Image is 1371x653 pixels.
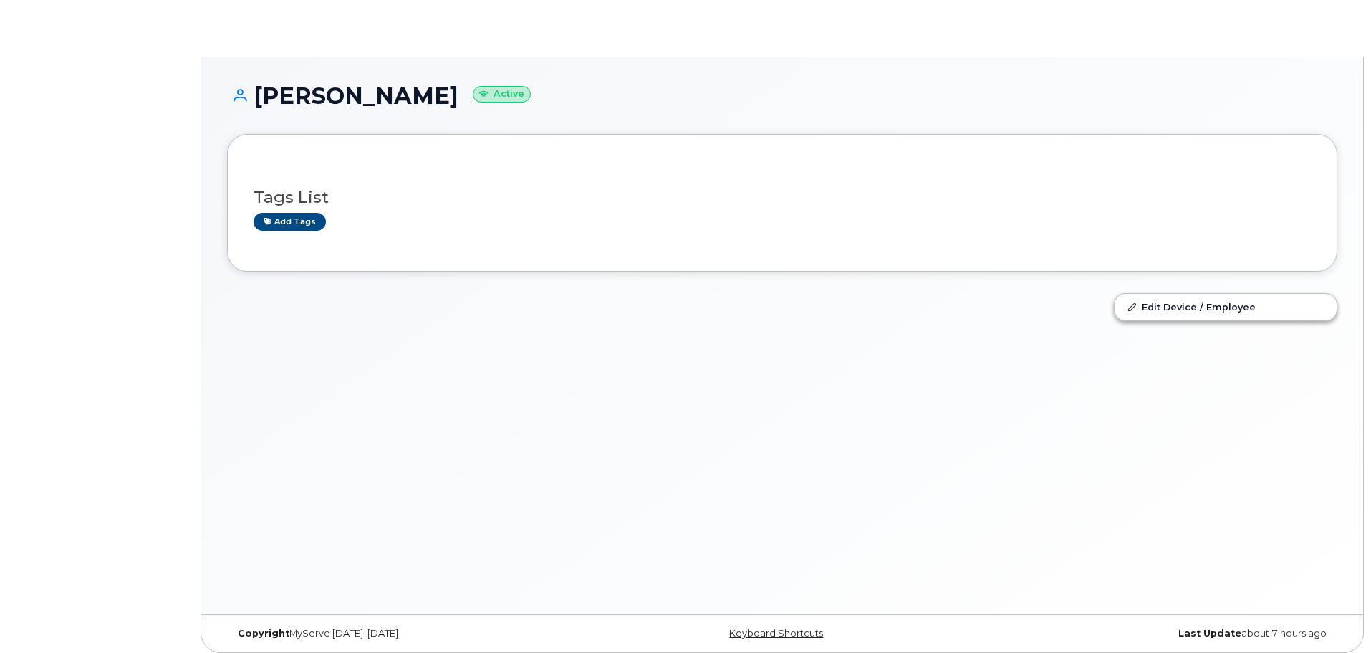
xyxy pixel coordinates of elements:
h3: Tags List [254,189,1311,206]
strong: Copyright [238,628,289,639]
strong: Last Update [1178,628,1241,639]
a: Add tags [254,213,326,231]
h1: [PERSON_NAME] [227,83,1337,108]
div: about 7 hours ago [967,628,1337,639]
div: MyServe [DATE]–[DATE] [227,628,597,639]
small: Active [473,86,531,103]
a: Edit Device / Employee [1115,294,1337,320]
a: Keyboard Shortcuts [729,628,823,639]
